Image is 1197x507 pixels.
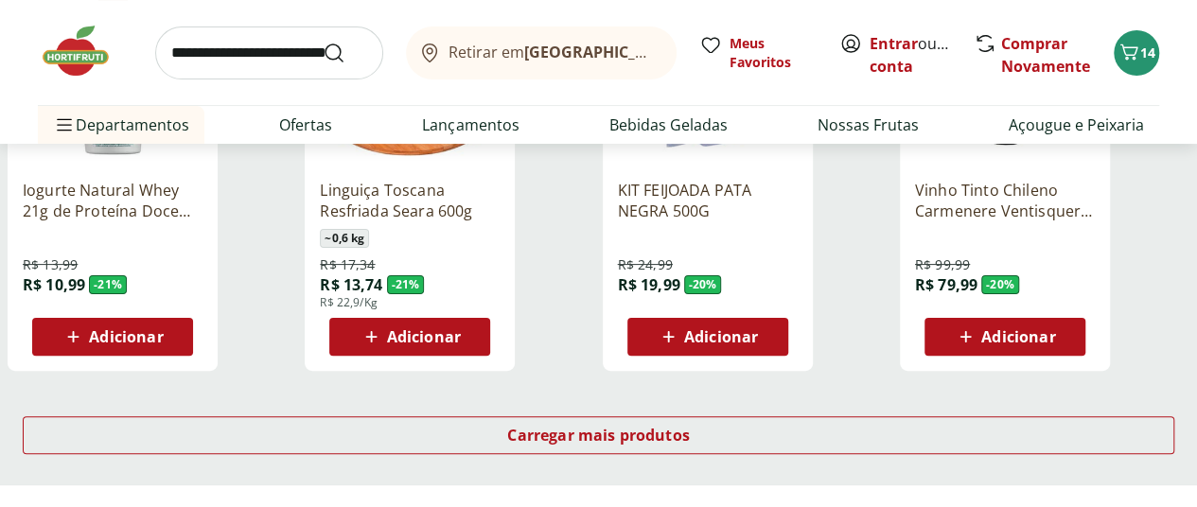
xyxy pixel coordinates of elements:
[320,180,500,221] a: Linguiça Toscana Resfriada Seara 600g
[320,229,369,248] span: ~ 0,6 kg
[684,275,722,294] span: - 20 %
[627,318,788,356] button: Adicionar
[23,180,202,221] a: Iogurte Natural Whey 21g de Proteína Doce De Leite Verde Campo 250g
[524,42,843,62] b: [GEOGRAPHIC_DATA]/[GEOGRAPHIC_DATA]
[1140,44,1155,61] span: 14
[870,33,974,77] a: Criar conta
[406,26,677,79] button: Retirar em[GEOGRAPHIC_DATA]/[GEOGRAPHIC_DATA]
[618,255,673,274] span: R$ 24,99
[89,275,127,294] span: - 21 %
[89,329,163,344] span: Adicionar
[329,318,490,356] button: Adicionar
[320,255,375,274] span: R$ 17,34
[38,23,132,79] img: Hortifruti
[818,114,919,136] a: Nossas Frutas
[981,329,1055,344] span: Adicionar
[1114,30,1159,76] button: Carrinho
[618,180,798,221] a: KIT FEIJOADA PATA NEGRA 500G
[507,428,690,443] span: Carregar mais produtos
[323,42,368,64] button: Submit Search
[387,275,425,294] span: - 21 %
[1009,114,1144,136] a: Açougue e Peixaria
[730,34,817,72] span: Meus Favoritos
[449,44,658,61] span: Retirar em
[684,329,758,344] span: Adicionar
[870,32,954,78] span: ou
[387,329,461,344] span: Adicionar
[870,33,918,54] a: Entrar
[23,416,1174,462] a: Carregar mais produtos
[155,26,383,79] input: search
[915,255,970,274] span: R$ 99,99
[320,274,382,295] span: R$ 13,74
[23,255,78,274] span: R$ 13,99
[422,114,519,136] a: Lançamentos
[53,102,76,148] button: Menu
[53,102,189,148] span: Departamentos
[915,180,1095,221] a: Vinho Tinto Chileno Carmenere Ventisquero Reserva 750ml
[981,275,1019,294] span: - 20 %
[23,274,85,295] span: R$ 10,99
[618,274,680,295] span: R$ 19,99
[609,114,728,136] a: Bebidas Geladas
[279,114,332,136] a: Ofertas
[699,34,817,72] a: Meus Favoritos
[924,318,1085,356] button: Adicionar
[915,274,977,295] span: R$ 79,99
[320,295,378,310] span: R$ 22,9/Kg
[1001,33,1090,77] a: Comprar Novamente
[32,318,193,356] button: Adicionar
